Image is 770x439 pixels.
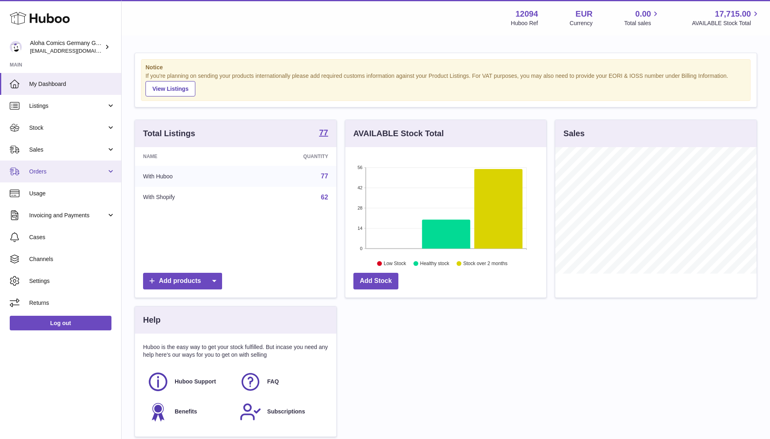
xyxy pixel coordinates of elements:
text: 42 [357,185,362,190]
th: Name [135,147,244,166]
span: Total sales [624,19,660,27]
strong: 77 [319,128,328,137]
strong: Notice [145,64,746,71]
text: Low Stock [384,261,406,266]
text: 28 [357,206,362,210]
text: Healthy stock [420,261,449,266]
span: Huboo Support [175,378,216,385]
text: 0 [360,246,362,251]
a: Benefits [147,401,231,423]
a: Huboo Support [147,371,231,393]
span: AVAILABLE Stock Total [692,19,760,27]
div: If you're planning on sending your products internationally please add required customs informati... [145,72,746,96]
a: 17,715.00 AVAILABLE Stock Total [692,9,760,27]
a: 0.00 Total sales [624,9,660,27]
span: Benefits [175,408,197,415]
td: With Huboo [135,166,244,187]
span: 17,715.00 [715,9,751,19]
span: Listings [29,102,107,110]
span: Stock [29,124,107,132]
span: Settings [29,277,115,285]
th: Quantity [244,147,336,166]
strong: 12094 [515,9,538,19]
a: Log out [10,316,111,330]
p: Huboo is the easy way to get your stock fulfilled. But incase you need any help here's our ways f... [143,343,328,359]
text: Stock over 2 months [463,261,507,266]
a: 77 [319,128,328,138]
a: 77 [321,173,328,180]
a: FAQ [240,371,324,393]
a: 62 [321,194,328,201]
div: Huboo Ref [511,19,538,27]
span: Cases [29,233,115,241]
text: 14 [357,226,362,231]
span: Usage [29,190,115,197]
strong: EUR [575,9,592,19]
text: 56 [357,165,362,170]
span: Subscriptions [267,408,305,415]
a: Add Stock [353,273,398,289]
h3: Help [143,315,160,326]
span: FAQ [267,378,279,385]
span: Returns [29,299,115,307]
span: Invoicing and Payments [29,212,107,219]
span: Orders [29,168,107,176]
span: Sales [29,146,107,154]
span: Channels [29,255,115,263]
td: With Shopify [135,187,244,208]
h3: Sales [563,128,584,139]
a: View Listings [145,81,195,96]
div: Currency [570,19,593,27]
h3: AVAILABLE Stock Total [353,128,444,139]
span: [EMAIL_ADDRESS][DOMAIN_NAME] [30,47,119,54]
img: comicsaloha@gmail.com [10,41,22,53]
a: Add products [143,273,222,289]
span: My Dashboard [29,80,115,88]
a: Subscriptions [240,401,324,423]
h3: Total Listings [143,128,195,139]
span: 0.00 [635,9,651,19]
div: Aloha Comics Germany GmbH [30,39,103,55]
